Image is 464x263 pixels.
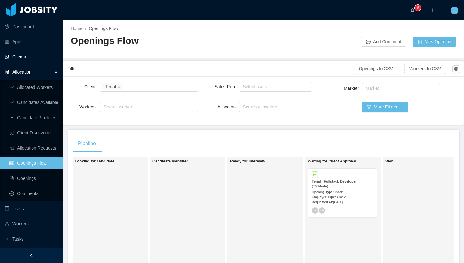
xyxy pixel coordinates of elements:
[85,26,86,31] span: /
[5,20,58,33] a: icon: pie-chartDashboard
[12,70,32,75] span: Allocation
[5,217,58,230] a: icon: userWorkers
[152,159,241,164] h1: Candidate Identified
[431,8,435,12] i: icon: plus
[361,37,406,47] button: icon: messageAdd Comment
[104,104,189,110] div: Search worker
[79,104,100,109] label: Workers
[5,202,58,215] a: icon: robotUsers
[344,86,362,91] label: Market
[102,83,122,90] li: Terial
[366,85,434,91] div: Market
[5,70,9,74] i: icon: solution
[67,63,354,75] div: Filter
[312,195,336,199] strong: Employee Type:
[243,83,305,90] div: Select users
[334,190,343,194] span: Upsale
[9,187,58,200] a: icon: messageComments
[117,85,121,89] i: icon: close
[84,84,100,89] label: Client
[214,84,239,89] label: Sales Rep
[312,200,333,204] strong: Requested At:
[312,190,334,194] strong: Opening Type:
[333,200,343,204] span: [DATE]
[217,104,239,109] label: Allocator
[124,83,127,90] input: Client
[105,83,116,90] div: Terial
[413,37,456,47] button: icon: file-addNew Opening
[9,142,58,154] a: icon: file-doneAllocation Requests
[75,159,163,164] h1: Looking for candidate
[362,102,408,112] button: icon: filterMore Filters · 1
[308,159,396,164] h1: Waiting for Client Approval
[230,159,318,164] h1: Ready for Interview
[9,96,58,109] a: icon: line-chartCandidates Available
[9,111,58,124] a: icon: line-chartCandidate Pipelines
[452,65,460,73] button: icon: setting
[9,81,58,94] a: icon: line-chartAllocated Workers
[71,26,82,31] a: Home
[354,64,398,74] button: Openings to CSV
[404,64,446,74] button: Workers to CSV
[102,103,105,111] input: Workers
[9,172,58,185] a: icon: file-textOpenings
[312,171,318,178] span: P4
[71,34,264,47] h2: Openings Flow
[312,180,357,188] strong: Terial - Fullstack Developer (TS/Node)
[417,5,419,11] p: 6
[5,233,58,245] a: icon: profileTasks
[454,7,456,14] span: J
[241,103,244,111] input: Allocator
[9,157,58,169] a: icon: idcardOpenings Flow
[336,195,346,199] span: Billable
[73,135,101,152] div: Pipeline
[364,84,367,92] input: Market
[410,8,415,12] i: icon: bell
[415,5,421,11] sup: 6
[320,209,324,212] span: LR
[5,35,58,48] a: icon: appstoreApps
[5,51,58,63] a: icon: auditClients
[241,83,244,90] input: Sales Rep
[243,104,306,110] div: Search allocators
[89,26,118,31] span: Openings Flow
[9,126,58,139] a: icon: file-searchClient Discoveries
[313,209,317,212] span: JIP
